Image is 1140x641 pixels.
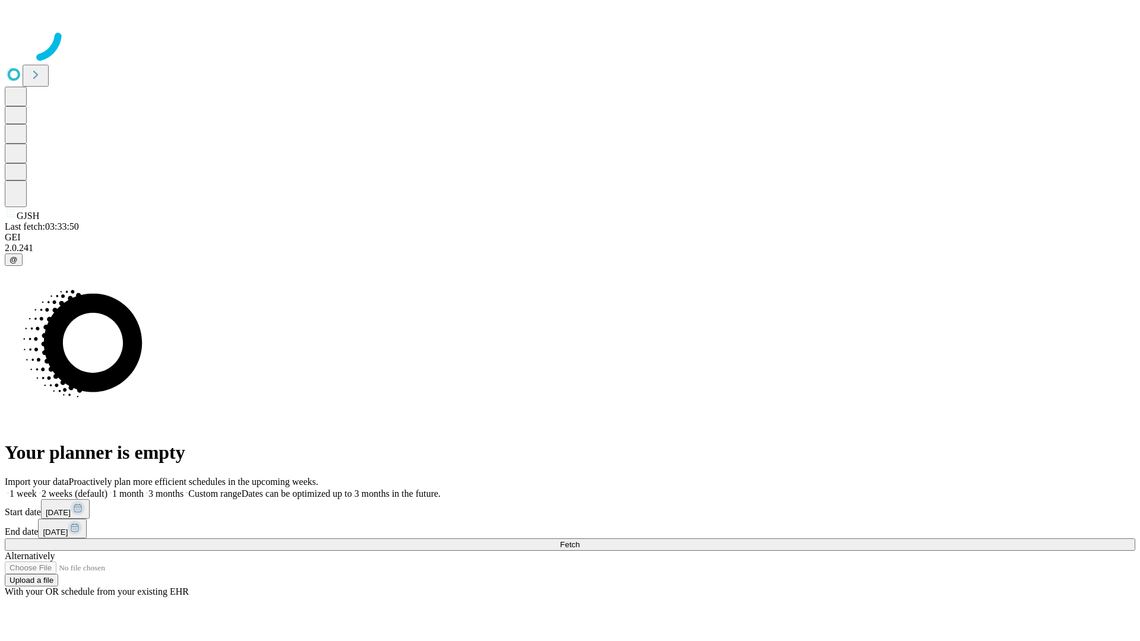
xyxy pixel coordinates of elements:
[5,499,1135,519] div: Start date
[5,253,23,266] button: @
[5,519,1135,538] div: End date
[560,540,579,549] span: Fetch
[9,255,18,264] span: @
[148,488,183,499] span: 3 months
[5,551,55,561] span: Alternatively
[5,442,1135,464] h1: Your planner is empty
[5,538,1135,551] button: Fetch
[69,477,318,487] span: Proactively plan more efficient schedules in the upcoming weeks.
[5,477,69,487] span: Import your data
[5,232,1135,243] div: GEI
[5,243,1135,253] div: 2.0.241
[9,488,37,499] span: 1 week
[17,211,39,221] span: GJSH
[38,519,87,538] button: [DATE]
[112,488,144,499] span: 1 month
[43,528,68,537] span: [DATE]
[5,221,79,231] span: Last fetch: 03:33:50
[5,586,189,596] span: With your OR schedule from your existing EHR
[46,508,71,517] span: [DATE]
[188,488,241,499] span: Custom range
[42,488,107,499] span: 2 weeks (default)
[41,499,90,519] button: [DATE]
[5,574,58,586] button: Upload a file
[242,488,441,499] span: Dates can be optimized up to 3 months in the future.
